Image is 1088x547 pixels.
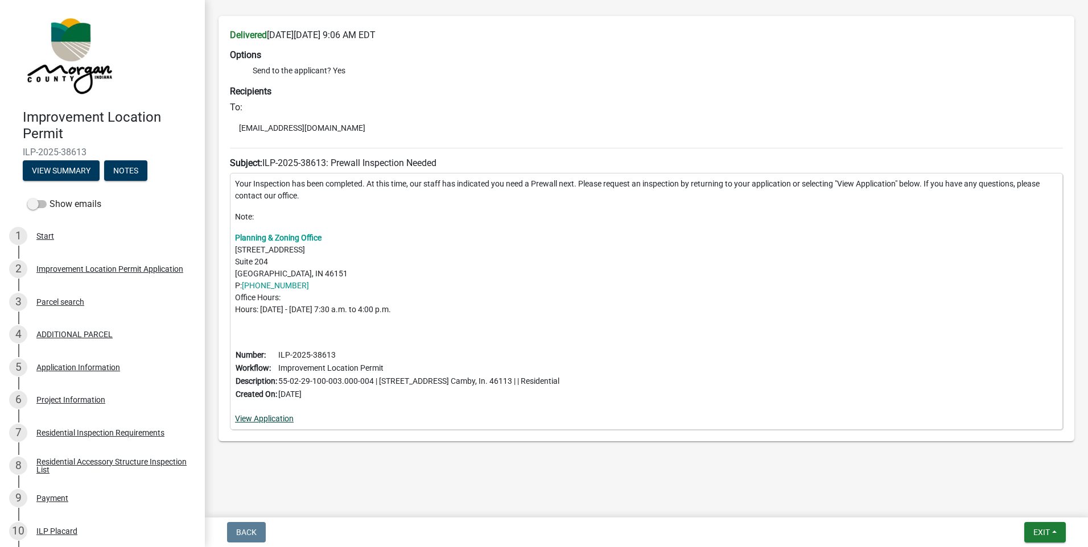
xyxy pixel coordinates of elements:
strong: Recipients [230,86,271,97]
h6: To: [230,102,1063,113]
b: Description: [236,376,277,386]
p: Note: [235,211,1058,223]
li: [EMAIL_ADDRESS][DOMAIN_NAME] [230,119,1063,136]
img: Morgan County, Indiana [23,12,114,97]
h4: Improvement Location Permit [23,109,196,142]
wm-modal-confirm: Summary [23,167,100,176]
button: Notes [104,160,147,181]
b: Number: [236,350,266,359]
p: [STREET_ADDRESS] Suite 204 [GEOGRAPHIC_DATA], IN 46151 P: Office Hours: Hours: [DATE] - [DATE] 7:... [235,232,1058,316]
td: 55-02-29-100-003.000-004 | [STREET_ADDRESS] Camby, In. 46113 | | Residential [278,375,560,388]
wm-modal-confirm: Notes [104,167,147,176]
a: [PHONE_NUMBER] [242,281,309,290]
div: 1 [9,227,27,245]
div: Project Information [36,396,105,404]
div: Payment [36,494,68,502]
span: ILP-2025-38613 [23,147,182,158]
div: 4 [9,325,27,343]
label: Show emails [27,197,101,211]
b: Created On: [236,389,277,399]
b: Workflow: [236,363,271,372]
td: [DATE] [278,388,560,401]
span: Exit [1033,528,1050,537]
li: Send to the applicant? Yes [253,65,1063,77]
div: ADDITIONAL PARCEL [36,330,113,338]
div: Residential Accessory Structure Inspection List [36,458,187,474]
button: View Summary [23,160,100,181]
strong: Delivered [230,30,267,40]
div: ILP Placard [36,527,77,535]
div: Improvement Location Permit Application [36,265,183,273]
div: Application Information [36,363,120,371]
div: 3 [9,293,27,311]
h6: [DATE][DATE] 9:06 AM EDT [230,30,1063,40]
div: 7 [9,424,27,442]
div: 6 [9,391,27,409]
button: Back [227,522,266,542]
p: Your Inspection has been completed. At this time, our staff has indicated you need a Prewall next... [235,178,1058,202]
span: Back [236,528,257,537]
div: Parcel search [36,298,84,306]
div: 8 [9,457,27,475]
strong: Subject: [230,158,262,168]
a: View Application [235,414,294,423]
button: Exit [1024,522,1066,542]
div: 10 [9,522,27,540]
div: 5 [9,358,27,376]
a: Planning & Zoning Office [235,233,322,242]
td: ILP-2025-38613 [278,349,560,362]
td: Improvement Location Permit [278,362,560,375]
strong: Options [230,49,261,60]
div: Start [36,232,54,240]
div: 2 [9,260,27,278]
div: 9 [9,489,27,507]
div: Residential Inspection Requirements [36,429,164,437]
h6: ILP-2025-38613: Prewall Inspection Needed [230,158,1063,168]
